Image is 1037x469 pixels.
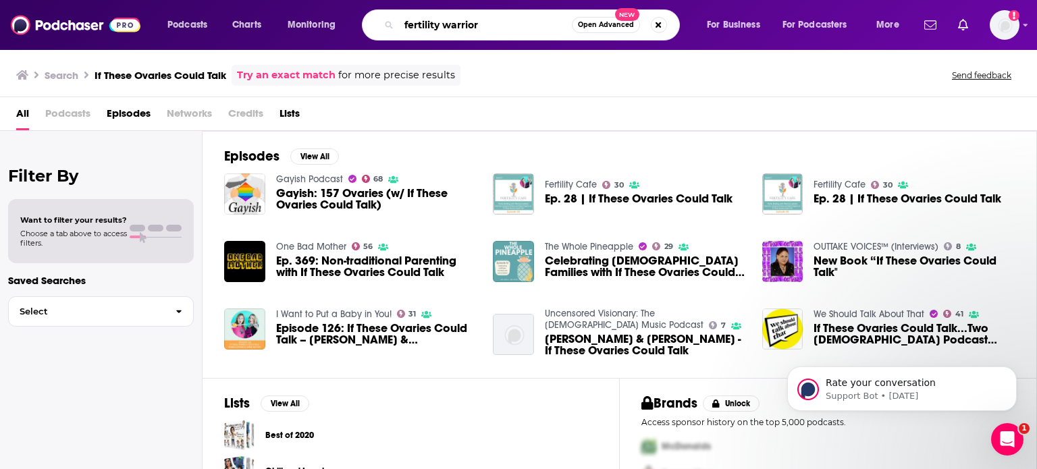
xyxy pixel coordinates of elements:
a: Gayish Podcast [276,173,343,185]
a: Episodes [107,103,151,130]
button: Show profile menu [990,10,1019,40]
a: 68 [362,175,383,183]
button: Select [8,296,194,327]
a: Show notifications dropdown [919,13,942,36]
button: open menu [697,14,777,36]
a: OUTTAKE VOICES™ (Interviews) [814,241,938,252]
span: 1 [1019,423,1030,434]
img: Episode 126: If These Ovaries Could Talk – Robin Hopkins & Jaimie Kelton [224,308,265,350]
img: User Profile [990,10,1019,40]
h2: Filter By [8,166,194,186]
a: Fertility Cafe [545,179,597,190]
span: Ep. 28 | If These Ovaries Could Talk [814,193,1001,204]
a: Lists [280,103,300,130]
span: 29 [664,244,673,250]
span: Networks [167,103,212,130]
img: Gayish: 157 Ovaries (w/ If These Ovaries Could Talk) [224,173,265,215]
input: Search podcasts, credits, & more... [399,14,572,36]
a: Ep. 369: Non-traditional Parenting with If These Ovaries Could Talk [276,255,477,278]
img: If These Ovaries Could Talk...Two Lesbian Podcast Hosts Chatting About Non-Traditional Families. [762,308,803,350]
span: 68 [373,176,383,182]
a: 30 [871,181,893,189]
span: Logged in as smeizlik [990,10,1019,40]
img: Celebrating LGBTQIA+ Families with If These Ovaries Could Talk [493,241,534,282]
span: 30 [883,182,893,188]
h2: Episodes [224,148,280,165]
a: Charts [223,14,269,36]
span: More [876,16,899,34]
span: Open Advanced [578,22,634,28]
a: EpisodesView All [224,148,339,165]
span: Credits [228,103,263,130]
button: open menu [774,14,867,36]
h2: Lists [224,395,250,412]
svg: Add a profile image [1009,10,1019,21]
span: Select [9,307,165,316]
a: Show notifications dropdown [953,13,974,36]
a: ListsView All [224,395,309,412]
a: Fertility Cafe [814,179,866,190]
img: First Pro Logo [636,433,662,460]
span: Episode 126: If These Ovaries Could Talk – [PERSON_NAME] & [PERSON_NAME] [276,323,477,346]
span: 8 [956,244,961,250]
span: Celebrating [DEMOGRAPHIC_DATA] Families with If These Ovaries Could Talk [545,255,746,278]
a: Uncensored Visionary: The Queer Music Podcast [545,308,703,331]
a: Jaimie Kelton & Robin Hopkins - If These Ovaries Could Talk [545,333,746,356]
span: Podcasts [45,103,90,130]
span: 56 [363,244,373,250]
img: Jaimie Kelton & Robin Hopkins - If These Ovaries Could Talk [493,314,534,355]
button: Open AdvancedNew [572,17,640,33]
span: For Business [707,16,760,34]
a: Celebrating LGBTQIA+ Families with If These Ovaries Could Talk [545,255,746,278]
a: All [16,103,29,130]
a: 31 [397,310,417,318]
span: [PERSON_NAME] & [PERSON_NAME] - If These Ovaries Could Talk [545,333,746,356]
a: If These Ovaries Could Talk...Two Lesbian Podcast Hosts Chatting About Non-Traditional Families. [814,323,1015,346]
button: View All [290,148,339,165]
span: Choose a tab above to access filters. [20,229,127,248]
img: Ep. 28 | If These Ovaries Could Talk [493,173,534,215]
p: Access sponsor history on the top 5,000 podcasts. [641,417,1015,427]
a: Best of 2020 [265,428,314,443]
a: Try an exact match [237,67,336,83]
a: One Bad Mother [276,241,346,252]
h3: Search [45,69,78,82]
div: Search podcasts, credits, & more... [375,9,693,40]
a: Best of 2020 [224,420,255,450]
img: Ep. 28 | If These Ovaries Could Talk [762,173,803,215]
span: Ep. 28 | If These Ovaries Could Talk [545,193,733,204]
a: We Should Talk About That [814,308,924,320]
button: open menu [867,14,916,36]
button: View All [261,395,309,412]
span: Podcasts [167,16,207,34]
a: Gayish: 157 Ovaries (w/ If These Ovaries Could Talk) [276,188,477,211]
span: New [615,8,639,21]
span: 30 [614,182,624,188]
span: For Podcasters [782,16,847,34]
span: for more precise results [338,67,455,83]
img: Ep. 369: Non-traditional Parenting with If These Ovaries Could Talk [224,241,265,282]
a: 41 [943,310,963,318]
img: New Book “If These Ovaries Could Talk" [762,241,803,282]
a: New Book “If These Ovaries Could Talk" [814,255,1015,278]
span: 7 [721,323,726,329]
a: 7 [709,321,726,329]
img: Podchaser - Follow, Share and Rate Podcasts [11,12,140,38]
